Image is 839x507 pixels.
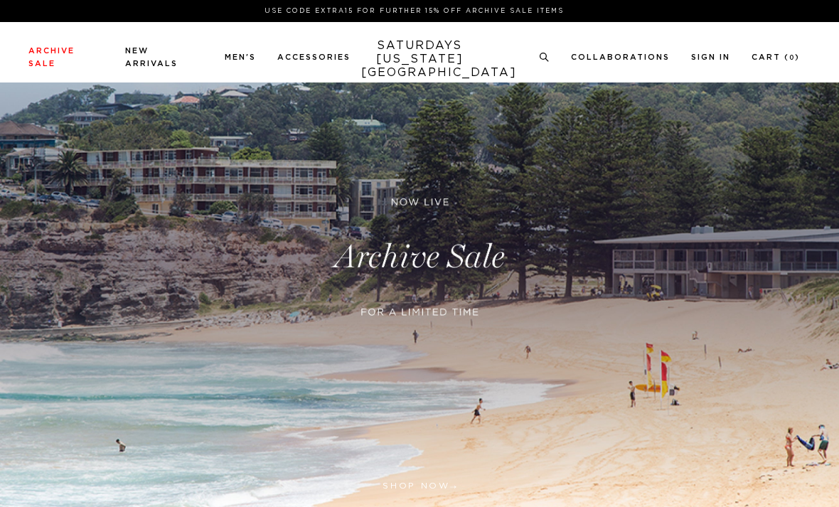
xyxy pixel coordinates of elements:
a: Archive Sale [28,47,75,68]
a: New Arrivals [125,47,178,68]
a: Men's [225,53,256,61]
a: SATURDAYS[US_STATE][GEOGRAPHIC_DATA] [361,39,479,80]
p: Use Code EXTRA15 for Further 15% Off Archive Sale Items [34,6,794,16]
a: Cart (0) [752,53,800,61]
a: Accessories [277,53,351,61]
a: Collaborations [571,53,670,61]
small: 0 [789,55,795,61]
a: Sign In [691,53,730,61]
